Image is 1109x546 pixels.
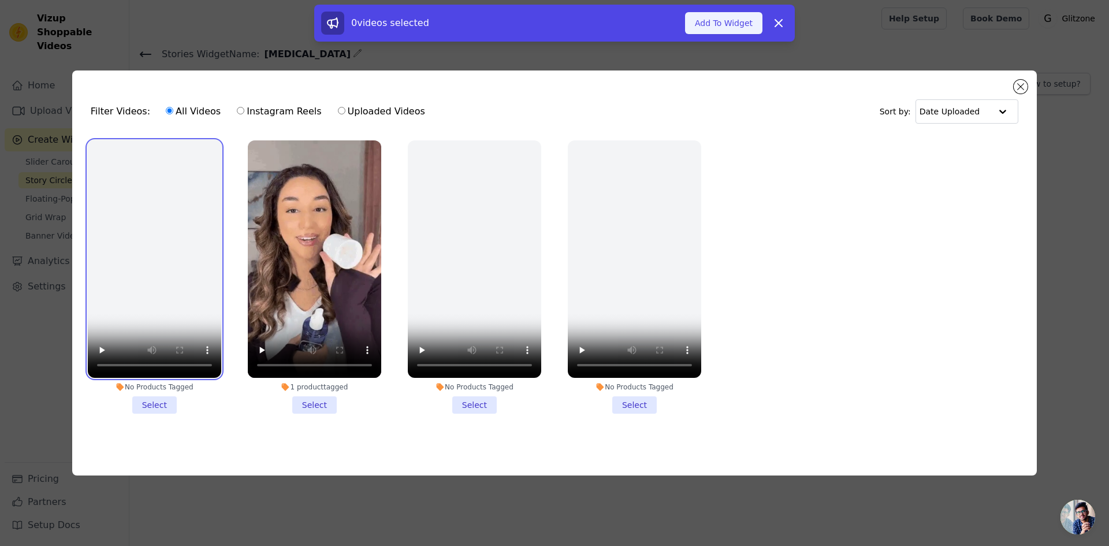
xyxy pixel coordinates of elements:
[408,382,541,392] div: No Products Tagged
[880,99,1019,124] div: Sort by:
[165,104,221,119] label: All Videos
[685,12,762,34] button: Add To Widget
[351,17,429,28] span: 0 videos selected
[88,382,221,392] div: No Products Tagged
[568,382,701,392] div: No Products Tagged
[337,104,426,119] label: Uploaded Videos
[248,382,381,392] div: 1 product tagged
[1060,500,1095,534] a: Open chat
[1014,80,1028,94] button: Close modal
[91,98,431,125] div: Filter Videos:
[236,104,322,119] label: Instagram Reels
